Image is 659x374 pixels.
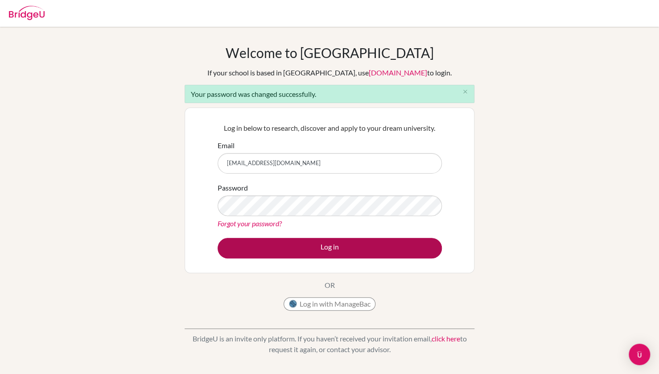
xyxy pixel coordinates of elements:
button: Log in with ManageBac [284,297,375,311]
a: [DOMAIN_NAME] [369,68,427,77]
i: close [462,88,469,95]
label: Email [218,140,235,151]
p: BridgeU is an invite only platform. If you haven’t received your invitation email, to request it ... [185,333,474,355]
div: Open Intercom Messenger [629,344,650,365]
label: Password [218,183,248,193]
div: Your password was changed successfully. [185,85,474,103]
p: Log in below to research, discover and apply to your dream university. [218,123,442,133]
img: Bridge-U [9,6,45,20]
a: Forgot your password? [218,219,282,228]
button: Close [456,85,474,99]
h1: Welcome to [GEOGRAPHIC_DATA] [226,45,434,61]
p: OR [325,280,335,291]
button: Log in [218,238,442,258]
a: click here [432,334,460,343]
div: If your school is based in [GEOGRAPHIC_DATA], use to login. [207,67,452,78]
